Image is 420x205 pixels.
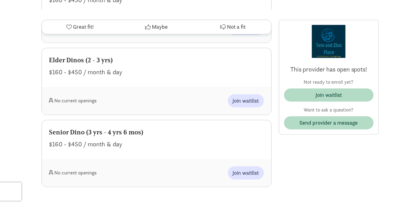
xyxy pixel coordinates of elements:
[42,20,118,34] button: Great fit!
[233,97,259,105] span: Join waitlist
[284,65,374,74] p: This provider has open spots!
[118,20,195,34] button: Maybe
[227,23,246,31] span: Not a fit
[49,139,264,149] div: $160 - $450 / month & day
[195,20,271,34] button: Not a fit
[284,116,374,129] button: Send provider a message
[284,106,374,114] p: Want to ask a question?
[284,79,374,86] p: Not ready to enroll yet?
[49,94,157,107] div: No current openings
[49,55,264,65] div: Elder Dinos (2 - 3 yrs)
[228,166,264,179] button: Join waitlist
[300,119,358,127] span: Send provider a message
[284,88,374,101] button: Join waitlist
[152,23,168,31] span: Maybe
[49,127,264,137] div: Senior Dino (3 yrs - 4 yrs 6 mos)
[316,91,342,99] div: Join waitlist
[312,25,346,58] img: Provider logo
[49,166,157,179] div: No current openings
[228,94,264,107] button: Join waitlist
[49,67,264,77] div: $160 - $450 / month & day
[233,169,259,177] span: Join waitlist
[73,23,94,31] span: Great fit!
